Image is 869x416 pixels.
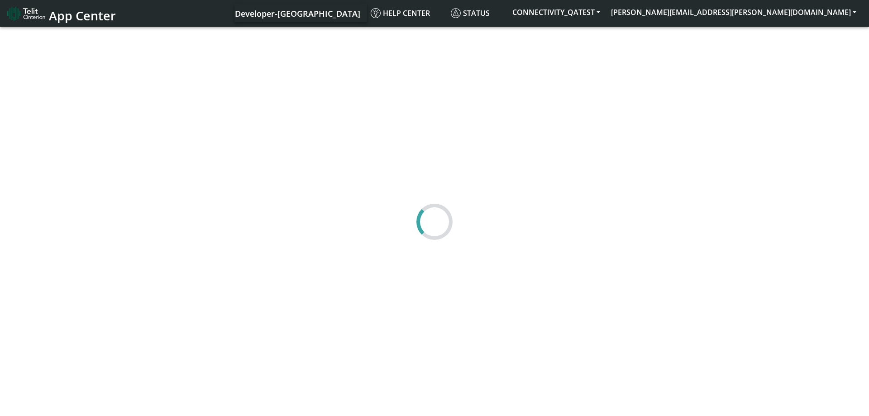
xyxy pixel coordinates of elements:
button: [PERSON_NAME][EMAIL_ADDRESS][PERSON_NAME][DOMAIN_NAME] [606,4,862,20]
a: Help center [367,4,447,22]
a: Status [447,4,507,22]
img: status.svg [451,8,461,18]
img: knowledge.svg [371,8,381,18]
span: Status [451,8,490,18]
img: logo-telit-cinterion-gw-new.png [7,6,45,21]
span: Developer-[GEOGRAPHIC_DATA] [235,8,360,19]
button: CONNECTIVITY_QATEST [507,4,606,20]
span: App Center [49,7,116,24]
span: Help center [371,8,430,18]
a: App Center [7,4,115,23]
a: Your current platform instance [234,4,360,22]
